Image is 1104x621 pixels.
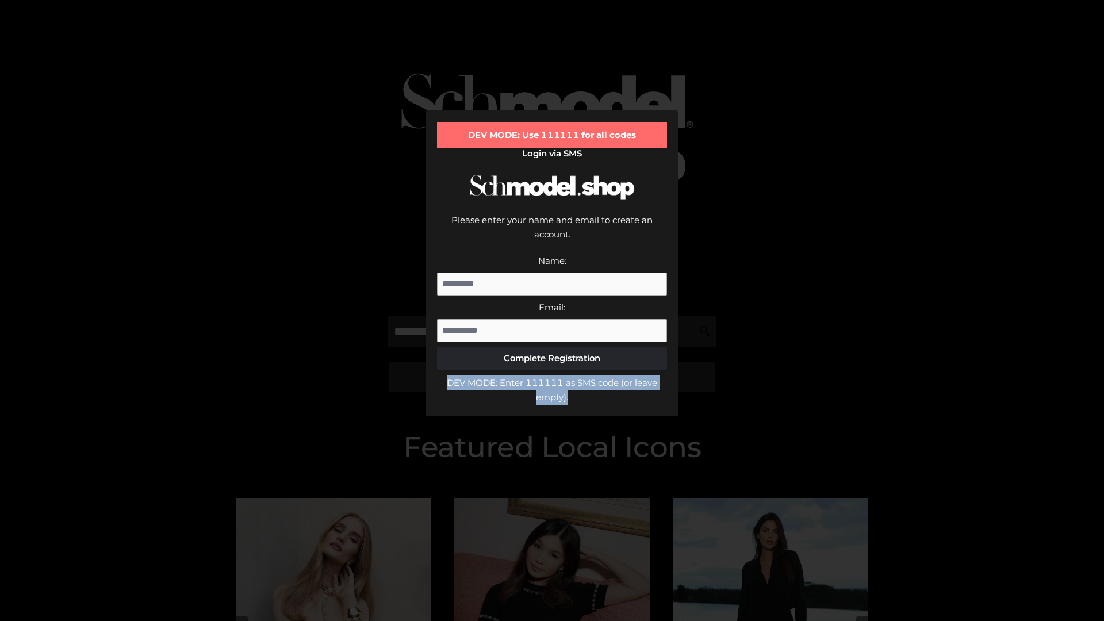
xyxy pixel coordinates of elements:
div: DEV MODE: Enter 111111 as SMS code (or leave empty). [437,375,667,405]
div: DEV MODE: Use 111111 for all codes [437,122,667,148]
div: Please enter your name and email to create an account. [437,213,667,254]
button: Complete Registration [437,347,667,370]
h2: Login via SMS [437,148,667,159]
label: Name: [538,255,566,266]
img: Schmodel Logo [466,164,638,210]
label: Email: [539,302,565,313]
